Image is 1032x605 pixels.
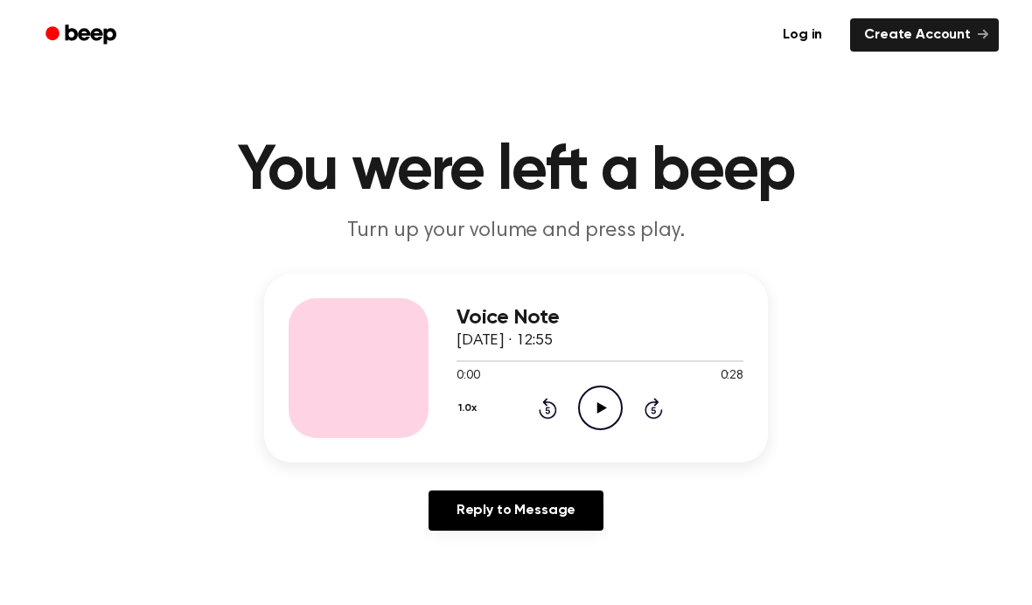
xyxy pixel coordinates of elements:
a: Create Account [850,18,999,52]
span: [DATE] · 12:55 [457,333,553,349]
h3: Voice Note [457,306,743,330]
p: Turn up your volume and press play. [180,217,852,246]
span: 0:28 [721,367,743,386]
h1: You were left a beep [68,140,964,203]
a: Log in [765,15,840,55]
a: Beep [33,18,132,52]
a: Reply to Message [429,490,603,531]
span: 0:00 [457,367,479,386]
button: 1.0x [457,393,483,423]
